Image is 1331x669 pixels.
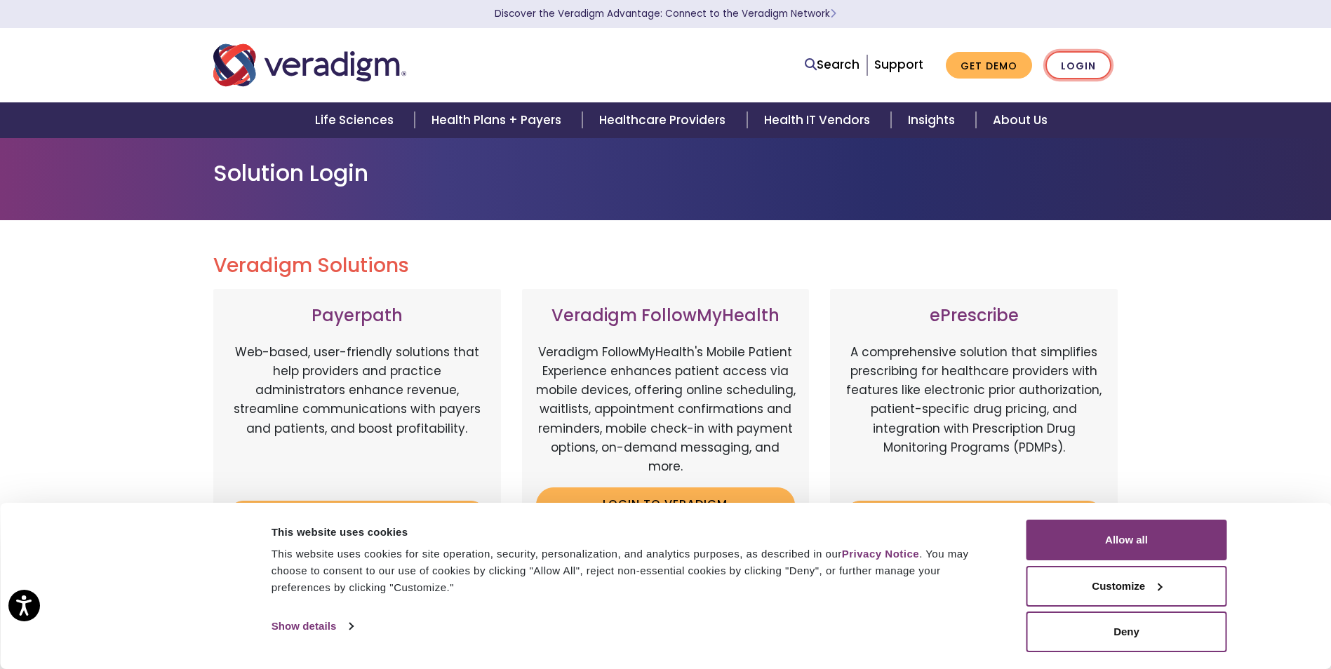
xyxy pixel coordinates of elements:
[874,56,923,73] a: Support
[844,501,1104,533] a: Login to ePrescribe
[213,42,406,88] img: Veradigm logo
[1026,520,1227,560] button: Allow all
[227,501,487,533] a: Login to Payerpath
[844,343,1104,490] p: A comprehensive solution that simplifies prescribing for healthcare providers with features like ...
[536,343,796,476] p: Veradigm FollowMyHealth's Mobile Patient Experience enhances patient access via mobile devices, o...
[213,160,1118,187] h1: Solution Login
[891,102,976,138] a: Insights
[830,7,836,20] span: Learn More
[1026,566,1227,607] button: Customize
[1026,611,1227,652] button: Deny
[227,306,487,326] h3: Payerpath
[213,254,1118,278] h2: Veradigm Solutions
[582,102,747,138] a: Healthcare Providers
[842,548,919,560] a: Privacy Notice
[805,55,860,74] a: Search
[227,343,487,490] p: Web-based, user-friendly solutions that help providers and practice administrators enhance revenu...
[946,52,1032,79] a: Get Demo
[272,524,995,541] div: This website uses cookies
[415,102,582,138] a: Health Plans + Payers
[1045,51,1111,80] a: Login
[495,7,836,20] a: Discover the Veradigm Advantage: Connect to the Veradigm NetworkLearn More
[272,616,353,637] a: Show details
[536,487,796,533] a: Login to Veradigm FollowMyHealth
[976,102,1064,138] a: About Us
[536,306,796,326] h3: Veradigm FollowMyHealth
[298,102,415,138] a: Life Sciences
[272,546,995,596] div: This website uses cookies for site operation, security, personalization, and analytics purposes, ...
[844,306,1104,326] h3: ePrescribe
[747,102,891,138] a: Health IT Vendors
